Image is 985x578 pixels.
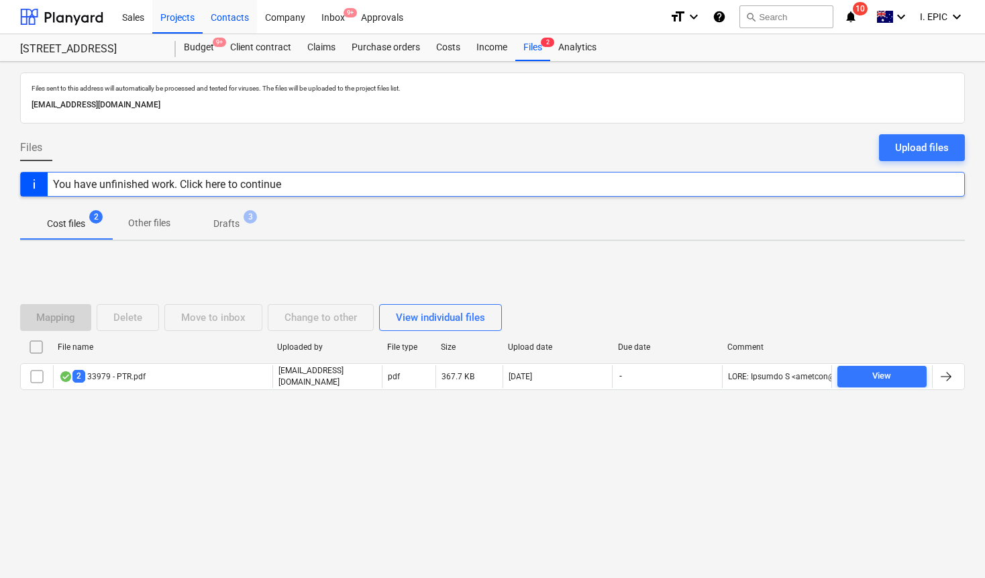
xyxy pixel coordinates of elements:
[670,9,686,25] i: format_size
[949,9,965,25] i: keyboard_arrow_down
[745,11,756,22] span: search
[59,371,72,382] div: OCR finished
[879,134,965,161] button: Upload files
[277,342,376,352] div: Uploaded by
[176,34,222,61] div: Budget
[509,372,532,381] div: [DATE]
[618,371,623,382] span: -
[837,366,927,387] button: View
[47,217,85,231] p: Cost files
[344,34,428,61] a: Purchase orders
[344,8,357,17] span: 9+
[299,34,344,61] a: Claims
[222,34,299,61] a: Client contract
[442,372,474,381] div: 367.7 KB
[379,304,502,331] button: View individual files
[89,210,103,224] span: 2
[213,217,240,231] p: Drafts
[72,370,85,383] span: 2
[278,365,376,388] p: [EMAIL_ADDRESS][DOMAIN_NAME]
[893,9,909,25] i: keyboard_arrow_down
[176,34,222,61] a: Budget9+
[918,514,985,578] iframe: Chat Widget
[713,9,726,25] i: Knowledge base
[853,2,868,15] span: 10
[20,140,42,156] span: Files
[686,9,702,25] i: keyboard_arrow_down
[128,216,170,230] p: Other files
[618,342,717,352] div: Due date
[468,34,515,61] a: Income
[515,34,550,61] a: Files2
[895,139,949,156] div: Upload files
[920,11,947,22] span: I. EPIC
[32,84,953,93] p: Files sent to this address will automatically be processed and tested for viruses. The files will...
[387,342,430,352] div: File type
[213,38,226,47] span: 9+
[550,34,605,61] a: Analytics
[441,342,497,352] div: Size
[872,369,891,384] div: View
[515,34,550,61] div: Files
[727,342,827,352] div: Comment
[32,98,953,112] p: [EMAIL_ADDRESS][DOMAIN_NAME]
[58,342,266,352] div: File name
[244,210,257,224] span: 3
[428,34,468,61] a: Costs
[20,42,160,56] div: [STREET_ADDRESS]
[53,178,281,191] div: You have unfinished work. Click here to continue
[59,370,146,383] div: 33979 - PTR.pdf
[739,5,833,28] button: Search
[844,9,858,25] i: notifications
[396,309,485,326] div: View individual files
[541,38,554,47] span: 2
[388,372,400,381] div: pdf
[508,342,607,352] div: Upload date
